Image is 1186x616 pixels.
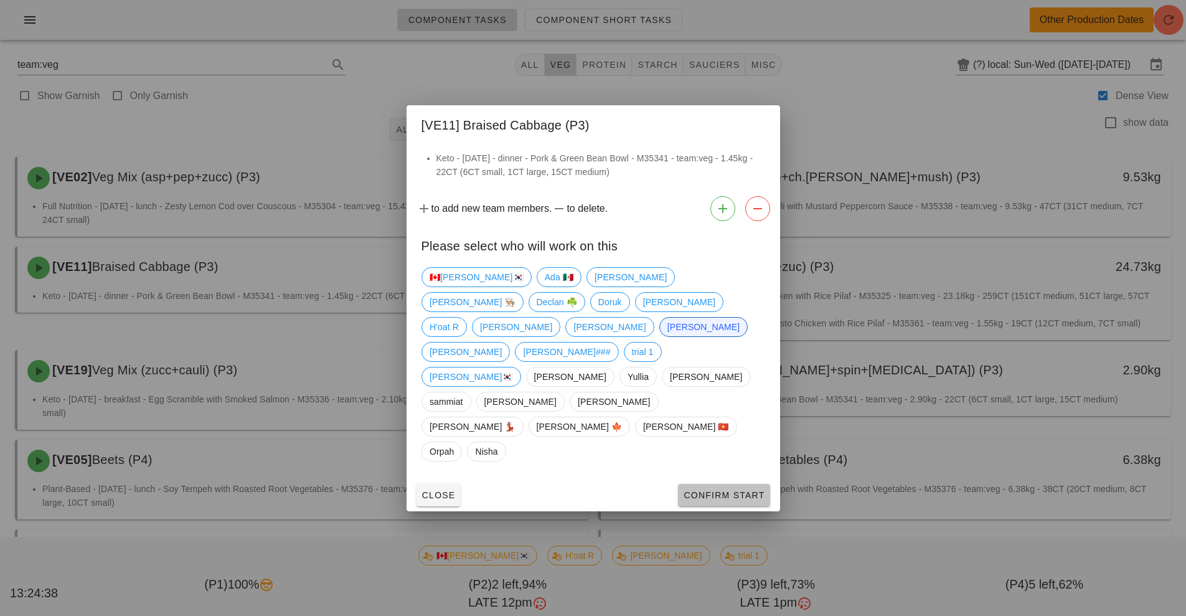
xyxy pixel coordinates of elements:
span: [PERSON_NAME] [484,392,556,411]
span: [PERSON_NAME] [430,343,502,361]
span: sammiat [430,392,463,411]
span: Nisha [475,442,497,461]
span: Yullia [628,367,649,386]
span: Ada 🇲🇽 [544,268,573,287]
span: trial 1 [631,343,653,361]
span: [PERSON_NAME] [578,392,650,411]
button: Close [417,484,461,506]
button: Confirm Start [678,484,769,506]
span: [PERSON_NAME]🇰🇷 [430,367,513,386]
span: 🇨🇦[PERSON_NAME]🇰🇷 [430,268,524,287]
span: Confirm Start [683,490,765,500]
span: [PERSON_NAME] 🇻🇳 [643,417,729,436]
span: [PERSON_NAME] [670,367,742,386]
span: [PERSON_NAME]### [523,343,610,361]
div: [VE11] Braised Cabbage (P3) [407,105,780,141]
span: [PERSON_NAME] [594,268,666,287]
span: H'oat R [430,318,459,336]
span: [PERSON_NAME] 👨🏼‍🍳 [430,293,515,311]
span: Declan ☘️ [536,293,577,311]
span: [PERSON_NAME] [479,318,552,336]
span: Doruk [598,293,621,311]
span: [PERSON_NAME] [534,367,606,386]
span: Close [421,490,456,500]
span: [PERSON_NAME] [642,293,715,311]
div: to add new team members. to delete. [407,191,780,226]
span: [PERSON_NAME] 🍁 [536,417,622,436]
div: Please select who will work on this [407,226,780,262]
span: [PERSON_NAME] [573,318,646,336]
span: [PERSON_NAME] 💃🏽 [430,417,515,436]
span: [PERSON_NAME] [667,318,739,336]
li: Keto - [DATE] - dinner - Pork & Green Bean Bowl - M35341 - team:veg - 1.45kg - 22CT (6CT small, 1... [436,151,765,179]
span: Orpah [430,442,454,461]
